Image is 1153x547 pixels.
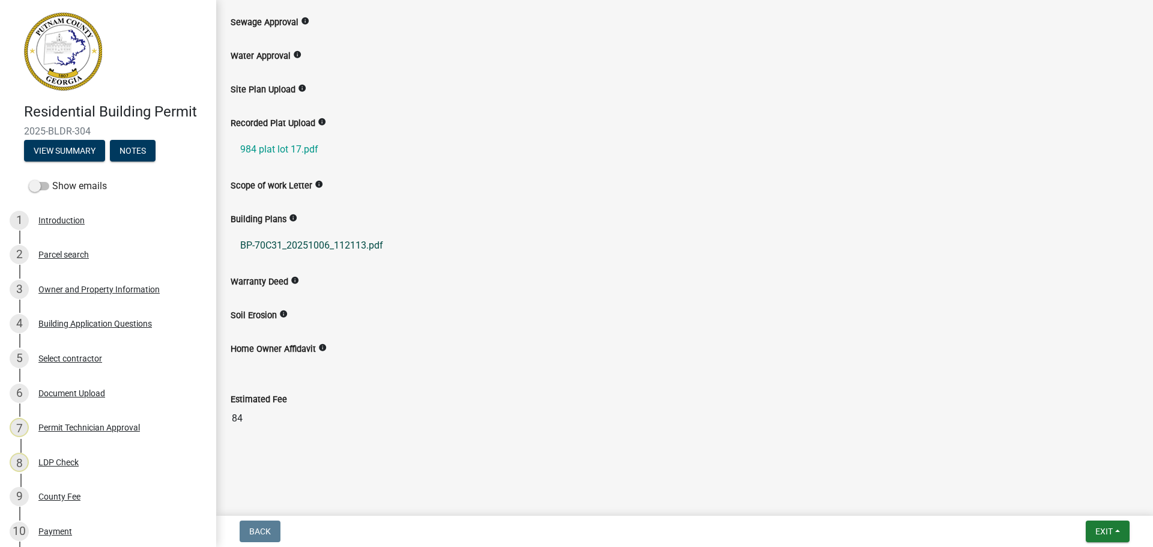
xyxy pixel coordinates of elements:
[298,84,306,92] i: info
[318,343,327,352] i: info
[231,345,316,354] label: Home Owner Affidavit
[38,389,105,397] div: Document Upload
[10,314,29,333] div: 4
[38,285,160,294] div: Owner and Property Information
[10,245,29,264] div: 2
[38,216,85,225] div: Introduction
[24,13,102,91] img: Putnam County, Georgia
[231,182,312,190] label: Scope of work Letter
[231,119,315,128] label: Recorded Plat Upload
[24,103,207,121] h4: Residential Building Permit
[38,527,72,536] div: Payment
[38,250,89,259] div: Parcel search
[231,278,288,286] label: Warranty Deed
[10,384,29,403] div: 6
[231,396,287,404] label: Estimated Fee
[10,349,29,368] div: 5
[231,86,295,94] label: Site Plan Upload
[10,522,29,541] div: 10
[10,280,29,299] div: 3
[24,125,192,137] span: 2025-BLDR-304
[231,19,298,27] label: Sewage Approval
[293,50,301,59] i: info
[240,521,280,542] button: Back
[10,453,29,472] div: 8
[279,310,288,318] i: info
[10,418,29,437] div: 7
[110,147,156,156] wm-modal-confirm: Notes
[315,180,323,189] i: info
[38,319,152,328] div: Building Application Questions
[110,140,156,162] button: Notes
[38,354,102,363] div: Select contractor
[231,216,286,224] label: Building Plans
[1086,521,1130,542] button: Exit
[38,423,140,432] div: Permit Technician Approval
[249,527,271,536] span: Back
[291,276,299,285] i: info
[231,52,291,61] label: Water Approval
[1095,527,1113,536] span: Exit
[10,487,29,506] div: 9
[289,214,297,222] i: info
[231,231,1139,260] a: BP-70C31_20251006_112113.pdf
[38,492,80,501] div: County Fee
[24,140,105,162] button: View Summary
[231,135,1139,164] a: 984 plat lot 17.pdf
[318,118,326,126] i: info
[24,147,105,156] wm-modal-confirm: Summary
[10,211,29,230] div: 1
[29,179,107,193] label: Show emails
[301,17,309,25] i: info
[231,312,277,320] label: Soil Erosion
[38,458,79,467] div: LDP Check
